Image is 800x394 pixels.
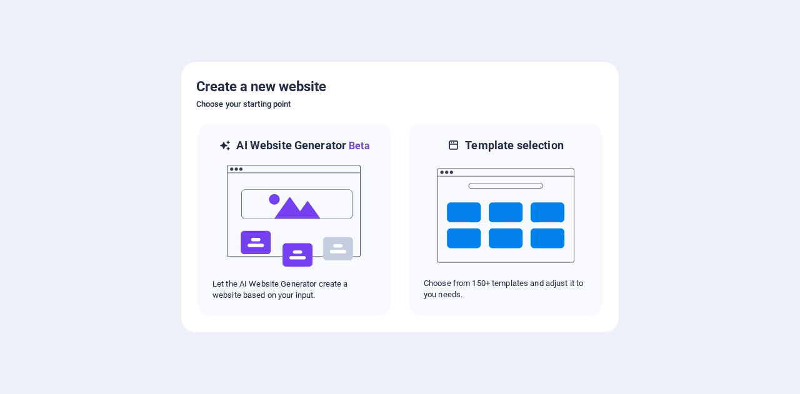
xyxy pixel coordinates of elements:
[226,154,363,278] img: ai
[196,97,604,112] h6: Choose your starting point
[346,140,370,152] span: Beta
[196,122,392,317] div: AI Website GeneratorBetaaiLet the AI Website Generator create a website based on your input.
[212,278,376,301] p: Let the AI Website Generator create a website based on your input.
[465,138,563,153] h6: Template selection
[424,278,587,300] p: Choose from 150+ templates and adjust it to you needs.
[196,77,604,97] h5: Create a new website
[236,138,369,154] h6: AI Website Generator
[407,122,604,317] div: Template selectionChoose from 150+ templates and adjust it to you needs.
